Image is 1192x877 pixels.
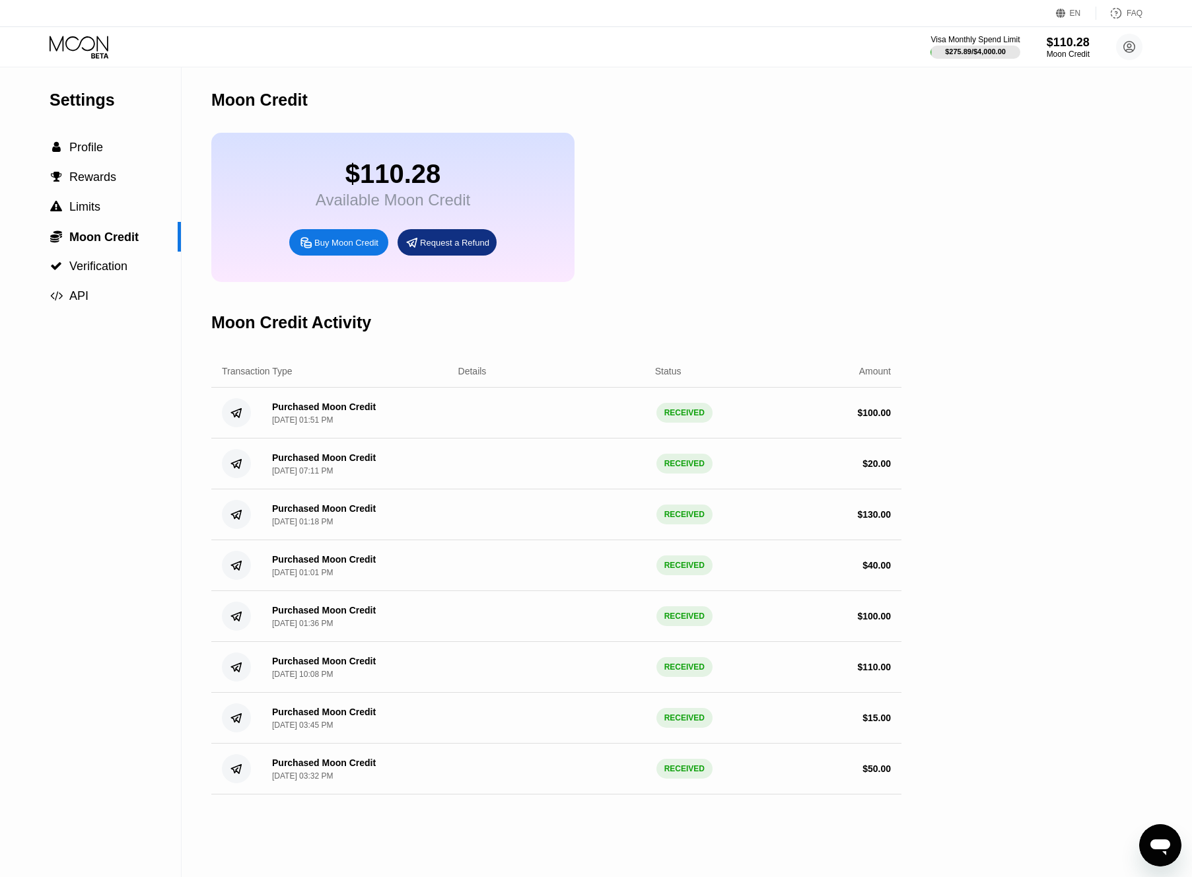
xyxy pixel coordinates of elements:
div: $ 40.00 [862,560,891,571]
div: $ 100.00 [857,407,891,418]
div: Amount [859,366,891,376]
span:  [50,260,62,272]
div: RECEIVED [656,555,713,575]
span:  [50,201,62,213]
div: Purchased Moon Credit [272,757,376,768]
div: $ 100.00 [857,611,891,621]
iframe: Button to launch messaging window [1139,824,1181,866]
div: $ 130.00 [857,509,891,520]
div: $110.28 [316,159,470,189]
div: Transaction Type [222,366,293,376]
span:  [51,171,62,183]
div: Visa Monthly Spend Limit [930,35,1020,44]
div: Moon Credit Activity [211,313,371,332]
div: Purchased Moon Credit [272,402,376,412]
div: Settings [50,90,181,110]
div: [DATE] 01:36 PM [272,619,333,628]
div: RECEIVED [656,657,713,677]
div: Visa Monthly Spend Limit$275.89/$4,000.00 [930,35,1020,59]
div: RECEIVED [656,505,713,524]
div: FAQ [1096,7,1142,20]
div: Available Moon Credit [316,191,470,209]
div: Details [458,366,487,376]
div: [DATE] 07:11 PM [272,466,333,475]
span: Moon Credit [69,230,139,244]
div: Buy Moon Credit [289,229,388,256]
span:  [50,290,63,302]
div: $275.89 / $4,000.00 [945,48,1006,55]
div: $ 15.00 [862,713,891,723]
div: [DATE] 01:01 PM [272,568,333,577]
div: EN [1070,9,1081,18]
div: RECEIVED [656,759,713,779]
div: RECEIVED [656,454,713,474]
span: Rewards [69,170,116,184]
div: RECEIVED [656,708,713,728]
div: Purchased Moon Credit [272,605,376,615]
div: Purchased Moon Credit [272,656,376,666]
div: RECEIVED [656,606,713,626]
div: [DATE] 03:32 PM [272,771,333,781]
span: API [69,289,88,302]
div: Purchased Moon Credit [272,452,376,463]
span:  [52,141,61,153]
div: RECEIVED [656,403,713,423]
div: FAQ [1127,9,1142,18]
div:  [50,201,63,213]
div: [DATE] 01:18 PM [272,517,333,526]
span:  [50,230,62,243]
div: EN [1056,7,1096,20]
div: $ 110.00 [857,662,891,672]
div:  [50,260,63,272]
div: Purchased Moon Credit [272,503,376,514]
span: Limits [69,200,100,213]
div: Request a Refund [398,229,497,256]
div: $110.28 [1047,36,1090,50]
div: Buy Moon Credit [314,237,378,248]
span: Profile [69,141,103,154]
div: Status [655,366,682,376]
div: [DATE] 10:08 PM [272,670,333,679]
div:  [50,171,63,183]
div: $110.28Moon Credit [1047,36,1090,59]
div: $ 20.00 [862,458,891,469]
div: Moon Credit [211,90,308,110]
div: Purchased Moon Credit [272,707,376,717]
div: Moon Credit [1047,50,1090,59]
span: Verification [69,260,127,273]
div: [DATE] 01:51 PM [272,415,333,425]
div: Request a Refund [420,237,489,248]
div: [DATE] 03:45 PM [272,720,333,730]
div:  [50,230,63,243]
div: Purchased Moon Credit [272,554,376,565]
div: $ 50.00 [862,763,891,774]
div:  [50,141,63,153]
